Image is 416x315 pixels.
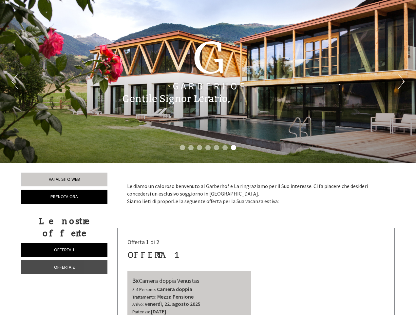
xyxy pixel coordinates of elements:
b: venerdì, 22. agosto 2025 [145,301,200,307]
div: Le nostre offerte [21,215,107,240]
div: Camera doppia Venustas [132,276,246,285]
b: Mezza Pensione [157,293,194,300]
small: 3-4 Persone: [132,287,156,292]
button: Previous [11,73,18,90]
h1: Gentile Signor Lerario, [122,94,230,104]
small: Trattamento: [132,294,156,300]
span: Offerta 2 [54,264,75,270]
b: [DATE] [151,308,166,315]
small: Partenza: [132,309,150,315]
span: Offerta 1 [54,247,75,253]
b: Camera doppia [157,286,192,292]
b: 3x [132,276,139,284]
small: Arrivo: [132,302,144,307]
a: Prenota ora [21,190,107,204]
div: Offerta 1 [127,249,180,261]
button: Next [398,73,405,90]
span: Offerta 1 di 2 [127,238,159,246]
p: Le diamo un caloroso benvenuto al Garberhof e La ringraziamo per il Suo interesse. Ci fa piacere ... [127,182,385,205]
a: Vai al sito web [21,173,107,186]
